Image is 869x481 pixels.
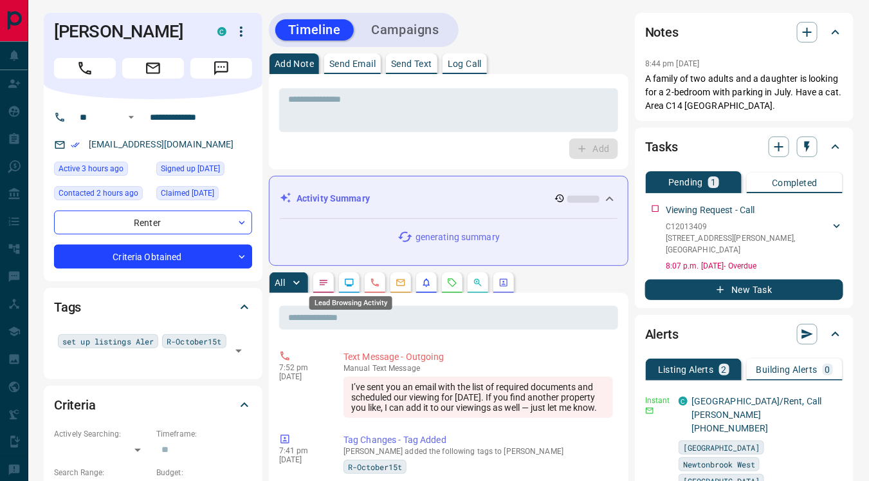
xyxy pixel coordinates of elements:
[344,278,354,288] svg: Lead Browsing Activity
[275,59,314,68] p: Add Note
[666,260,843,272] p: 8:07 p.m. [DATE] - Overdue
[54,162,150,180] div: Mon Sep 15 2025
[275,278,285,287] p: All
[421,278,432,288] svg: Listing Alerts
[54,21,198,42] h1: [PERSON_NAME]
[54,390,252,420] div: Criteria
[683,458,755,471] span: Newtonbrook West
[666,203,755,217] p: Viewing Request - Call
[279,455,324,464] p: [DATE]
[645,131,843,162] div: Tasks
[54,297,81,317] h2: Tags
[666,221,830,232] p: C12013409
[666,218,843,258] div: C12013409[STREET_ADDRESS][PERSON_NAME],[GEOGRAPHIC_DATA]
[279,446,324,455] p: 7:41 pm
[359,19,452,41] button: Campaigns
[645,324,679,344] h2: Alerts
[499,278,509,288] svg: Agent Actions
[348,460,402,473] span: R-October15t
[679,397,688,406] div: condos.ca
[54,292,252,323] div: Tags
[722,365,727,374] p: 2
[658,365,714,374] p: Listing Alerts
[825,365,830,374] p: 0
[343,433,613,447] p: Tag Changes - Tag Added
[71,140,80,149] svg: Email Verified
[54,428,150,440] p: Actively Searching:
[156,162,252,180] div: Mon Dec 23 2024
[711,178,716,187] p: 1
[645,59,700,68] p: 8:44 pm [DATE]
[156,428,252,440] p: Timeframe:
[279,372,324,381] p: [DATE]
[691,396,822,433] a: [GEOGRAPHIC_DATA]/Rent, Call [PERSON_NAME] [PHONE_NUMBER]
[645,279,843,300] button: New Task
[161,162,220,175] span: Signed up [DATE]
[280,187,617,211] div: Activity Summary
[645,137,678,157] h2: Tasks
[161,187,214,200] span: Claimed [DATE]
[473,278,483,288] svg: Opportunities
[447,278,457,288] svg: Requests
[772,178,818,187] p: Completed
[167,335,221,348] span: R-October15t
[343,364,370,373] span: manual
[343,350,613,364] p: Text Message - Outgoing
[279,363,324,372] p: 7:52 pm
[645,72,843,113] p: A family of two adults and a daughter is looking for a 2-bedroom with parking in July. Have a cat...
[343,447,613,456] p: [PERSON_NAME] added the following tags to [PERSON_NAME]
[391,59,432,68] p: Send Text
[645,395,671,406] p: Instant
[329,59,376,68] p: Send Email
[666,232,830,256] p: [STREET_ADDRESS][PERSON_NAME] , [GEOGRAPHIC_DATA]
[217,27,226,36] div: condos.ca
[230,342,248,360] button: Open
[54,467,150,478] p: Search Range:
[318,278,329,288] svg: Notes
[62,335,154,348] span: set up listings Aler
[416,231,500,244] p: generating summary
[668,178,703,187] p: Pending
[370,278,380,288] svg: Calls
[123,109,139,125] button: Open
[297,192,370,205] p: Activity Summary
[89,139,234,149] a: [EMAIL_ADDRESS][DOMAIN_NAME]
[54,211,252,234] div: Renter
[645,17,843,48] div: Notes
[156,186,252,204] div: Thu Mar 20 2025
[448,59,482,68] p: Log Call
[54,395,96,415] h2: Criteria
[396,278,406,288] svg: Emails
[54,245,252,269] div: Criteria Obtained
[343,364,613,373] p: Text Message
[122,58,184,79] span: Email
[190,58,252,79] span: Message
[59,162,123,175] span: Active 3 hours ago
[54,58,116,79] span: Call
[343,377,613,418] div: I’ve sent you an email with the list of required documents and scheduled our viewing for [DATE]. ...
[645,406,654,415] svg: Email
[683,441,760,454] span: [GEOGRAPHIC_DATA]
[645,319,843,350] div: Alerts
[309,296,392,310] div: Lead Browsing Activity
[54,186,150,204] div: Mon Sep 15 2025
[156,467,252,478] p: Budget:
[756,365,818,374] p: Building Alerts
[59,187,138,200] span: Contacted 2 hours ago
[275,19,354,41] button: Timeline
[645,22,679,42] h2: Notes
